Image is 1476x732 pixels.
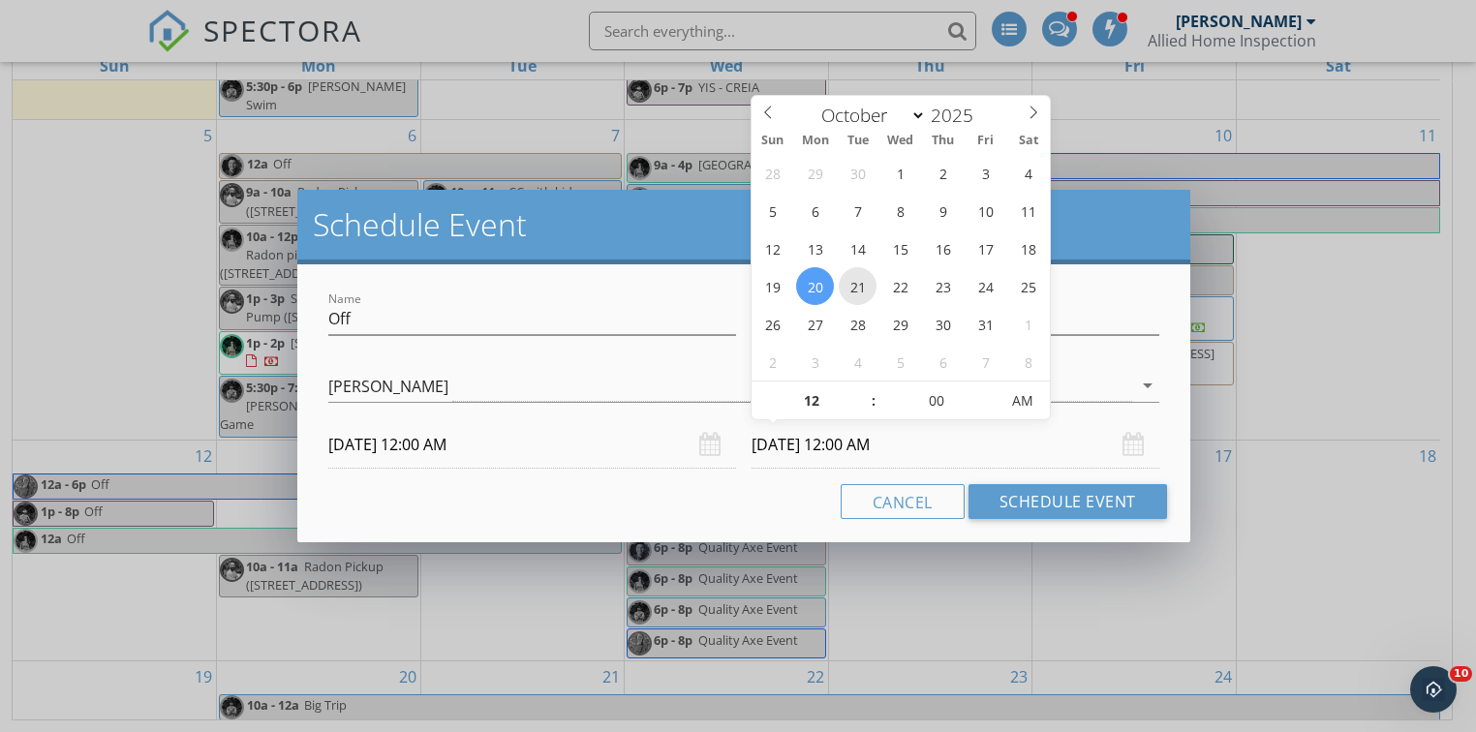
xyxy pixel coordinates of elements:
span: October 18, 2025 [1009,229,1047,267]
span: November 6, 2025 [924,343,962,381]
span: October 7, 2025 [839,192,876,229]
span: October 3, 2025 [967,154,1004,192]
span: October 5, 2025 [753,192,791,229]
span: Sun [752,135,794,147]
i: arrow_drop_down [1136,374,1159,397]
span: October 8, 2025 [881,192,919,229]
span: October 1, 2025 [881,154,919,192]
span: November 3, 2025 [796,343,834,381]
button: Cancel [841,484,965,519]
span: October 30, 2025 [924,305,962,343]
span: October 31, 2025 [967,305,1004,343]
span: October 22, 2025 [881,267,919,305]
span: 10 [1450,666,1472,682]
span: October 12, 2025 [753,229,791,267]
span: October 25, 2025 [1009,267,1047,305]
span: Thu [922,135,965,147]
span: October 28, 2025 [839,305,876,343]
span: October 17, 2025 [967,229,1004,267]
span: : [871,381,876,420]
span: Wed [879,135,922,147]
input: Year [926,103,990,128]
span: November 2, 2025 [753,343,791,381]
span: November 5, 2025 [881,343,919,381]
span: October 16, 2025 [924,229,962,267]
div: [PERSON_NAME] [328,378,448,395]
span: November 1, 2025 [1009,305,1047,343]
span: Sat [1007,135,1050,147]
span: October 9, 2025 [924,192,962,229]
span: September 30, 2025 [839,154,876,192]
span: November 7, 2025 [967,343,1004,381]
span: Click to toggle [996,381,1049,420]
span: October 20, 2025 [796,267,834,305]
span: Tue [837,135,879,147]
span: October 26, 2025 [753,305,791,343]
span: October 15, 2025 [881,229,919,267]
span: Fri [965,135,1007,147]
span: October 13, 2025 [796,229,834,267]
span: October 4, 2025 [1009,154,1047,192]
h2: Schedule Event [313,205,1175,244]
span: October 2, 2025 [924,154,962,192]
span: October 24, 2025 [967,267,1004,305]
span: October 21, 2025 [839,267,876,305]
span: October 11, 2025 [1009,192,1047,229]
span: October 27, 2025 [796,305,834,343]
span: October 6, 2025 [796,192,834,229]
span: October 23, 2025 [924,267,962,305]
span: October 10, 2025 [967,192,1004,229]
span: September 29, 2025 [796,154,834,192]
span: Mon [794,135,837,147]
span: November 4, 2025 [839,343,876,381]
span: October 29, 2025 [881,305,919,343]
button: Schedule Event [969,484,1167,519]
span: September 28, 2025 [753,154,791,192]
span: October 19, 2025 [753,267,791,305]
input: Select date [328,421,736,469]
span: November 8, 2025 [1009,343,1047,381]
span: October 14, 2025 [839,229,876,267]
iframe: Intercom live chat [1410,666,1457,713]
input: Select date [752,421,1159,469]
